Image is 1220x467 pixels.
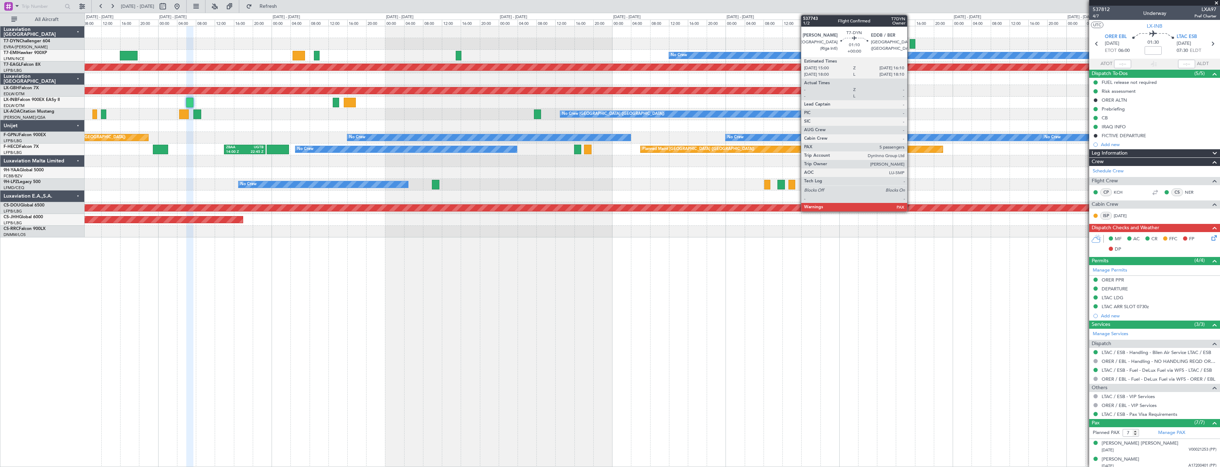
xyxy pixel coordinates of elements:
[671,50,687,61] div: No Crew
[839,20,858,26] div: 00:00
[1171,188,1183,196] div: CS
[347,20,366,26] div: 16:00
[4,138,22,144] a: LFPB/LBG
[1194,70,1205,77] span: (5/5)
[1101,141,1216,147] div: Add new
[310,20,328,26] div: 08:00
[1102,115,1108,121] div: CB
[245,150,263,155] div: 22:45 Z
[4,109,20,114] span: LX-AOA
[727,132,744,143] div: No Crew
[1100,212,1112,220] div: ISP
[934,20,953,26] div: 20:00
[245,145,263,150] div: UGTB
[1185,189,1201,195] a: NER
[366,20,385,26] div: 20:00
[215,20,234,26] div: 12:00
[4,168,44,172] a: 9H-YAAGlobal 5000
[4,109,54,114] a: LX-AOACitation Mustang
[290,20,309,26] div: 04:00
[1102,106,1125,112] div: Prebriefing
[442,20,461,26] div: 12:00
[555,20,574,26] div: 12:00
[1102,358,1216,364] a: ORER / EBL - Handling - NO HANDLING REQD ORER/EBL
[1189,236,1194,243] span: FP
[18,17,75,22] span: All Aircraft
[349,132,365,143] div: No Crew
[1177,47,1188,54] span: 07:30
[1092,177,1118,185] span: Flight Crew
[139,20,158,26] div: 20:00
[1102,133,1146,139] div: FICTIVE DEPARTURE
[4,209,22,214] a: LFPB/LBG
[1091,22,1103,28] button: UTC
[8,14,77,25] button: All Aircraft
[518,20,536,26] div: 04:00
[1102,349,1211,355] a: LTAC / ESB - Handling - Bilen Air Service LTAC / ESB
[1093,168,1124,175] a: Schedule Crew
[1177,40,1191,47] span: [DATE]
[1105,40,1119,47] span: [DATE]
[707,20,726,26] div: 20:00
[1092,419,1099,427] span: Pax
[1093,267,1127,274] a: Manage Permits
[1102,286,1128,292] div: DEPARTURE
[1194,257,1205,264] span: (4/4)
[915,20,934,26] div: 16:00
[1158,429,1185,436] a: Manage PAX
[536,20,555,26] div: 08:00
[4,173,22,179] a: FCBB/BZV
[4,203,44,208] a: CS-DOUGlobal 6500
[1105,33,1127,41] span: ORER EBL
[4,39,20,43] span: T7-DYN
[801,20,820,26] div: 16:00
[782,20,801,26] div: 12:00
[820,20,839,26] div: 20:00
[896,20,915,26] div: 12:00
[1092,321,1110,329] span: Services
[1092,257,1108,265] span: Permits
[1169,236,1177,243] span: FFC
[1102,304,1149,310] div: LTAC ARR SLOT 0730z
[764,20,782,26] div: 08:00
[328,20,347,26] div: 12:00
[273,14,300,20] div: [DATE] - [DATE]
[1114,189,1130,195] a: KCH
[226,145,245,150] div: ZBAA
[1102,447,1114,453] span: [DATE]
[272,20,290,26] div: 00:00
[4,98,60,102] a: LX-INBFalcon 900EX EASy II
[1115,246,1121,253] span: DP
[1102,295,1123,301] div: LTAC LDG
[4,56,25,61] a: LFMN/NCE
[1189,447,1216,453] span: V00021253 (PP)
[4,63,21,67] span: T7-EAGL
[1102,456,1139,463] div: [PERSON_NAME]
[991,20,1010,26] div: 08:00
[1114,60,1131,68] input: --:--
[1092,224,1159,232] span: Dispatch Checks and Weather
[1066,20,1085,26] div: 00:00
[669,20,688,26] div: 12:00
[631,20,650,26] div: 04:00
[613,14,641,20] div: [DATE] - [DATE]
[385,20,404,26] div: 00:00
[1102,79,1157,85] div: FUEL release not required
[4,180,18,184] span: 9H-LPZ
[177,20,196,26] div: 04:00
[1028,20,1047,26] div: 16:00
[1092,200,1118,209] span: Cabin Crew
[562,109,664,119] div: No Crew [GEOGRAPHIC_DATA] ([GEOGRAPHIC_DATA])
[1151,236,1157,243] span: CR
[4,227,46,231] a: CS-RRCFalcon 900LX
[4,180,41,184] a: 9H-LPZLegacy 500
[574,20,593,26] div: 16:00
[1197,60,1209,68] span: ALDT
[423,20,442,26] div: 08:00
[954,14,981,20] div: [DATE] - [DATE]
[1114,213,1130,219] a: [DATE]
[4,220,22,226] a: LFPB/LBG
[1092,158,1104,166] span: Crew
[4,150,22,155] a: LFPB/LBG
[196,20,215,26] div: 08:00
